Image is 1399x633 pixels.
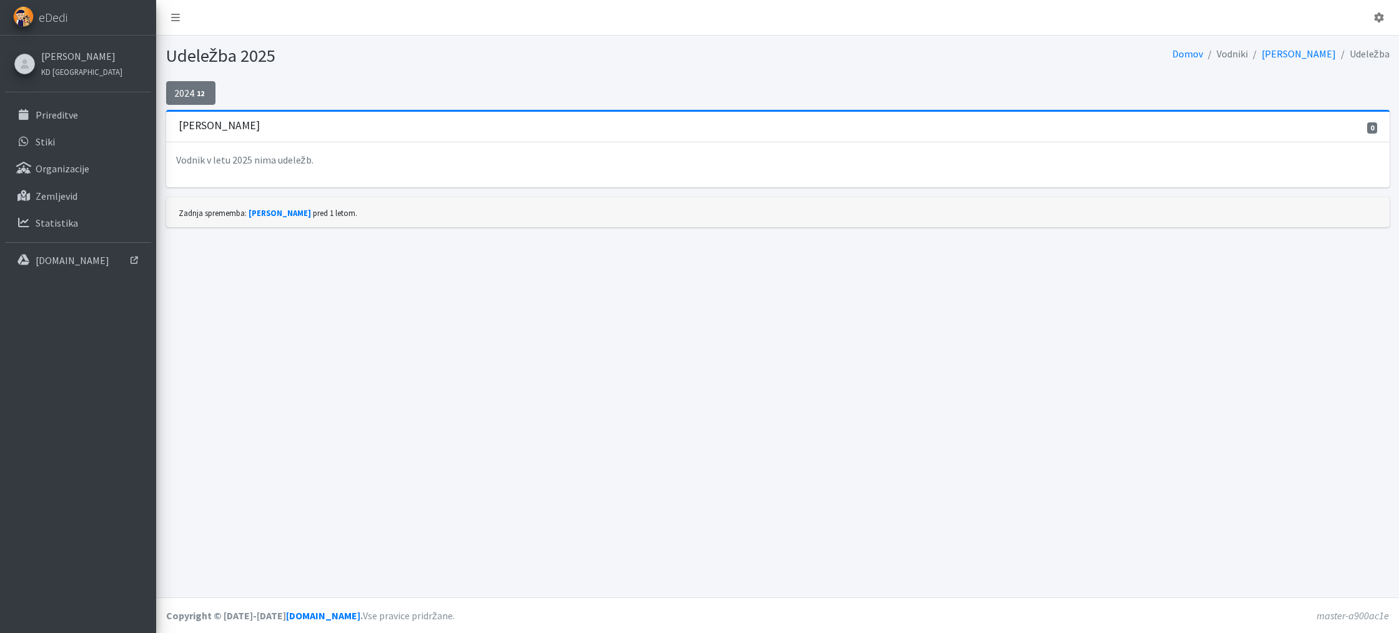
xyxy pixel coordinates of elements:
a: Zemljevid [5,184,151,209]
a: [PERSON_NAME] [1262,47,1336,60]
span: 0 [1367,122,1377,134]
footer: Vse pravice pridržane. [156,597,1399,633]
p: Prireditve [36,109,78,121]
a: [PERSON_NAME] [41,49,122,64]
a: Domov [1172,47,1203,60]
small: Zadnja sprememba: pred 1 letom. [179,208,357,218]
strong: Copyright © [DATE]-[DATE] . [166,609,363,622]
p: Zemljevid [36,190,77,202]
a: 202412 [166,81,216,105]
h3: [PERSON_NAME] [179,119,260,132]
p: Organizacije [36,162,89,175]
span: 12 [194,88,208,99]
a: [DOMAIN_NAME] [5,248,151,273]
p: [DOMAIN_NAME] [36,254,109,267]
a: Stiki [5,129,151,154]
p: Statistika [36,217,78,229]
a: Organizacije [5,156,151,181]
p: Stiki [36,135,55,148]
a: Statistika [5,210,151,235]
small: KD [GEOGRAPHIC_DATA] [41,67,122,77]
li: Udeležba [1336,45,1390,63]
em: master-a900ac1e [1317,609,1389,622]
p: Vodnik v letu 2025 nima udeležb. [166,142,1390,177]
li: Vodniki [1203,45,1248,63]
a: Prireditve [5,102,151,127]
a: KD [GEOGRAPHIC_DATA] [41,64,122,79]
h1: Udeležba 2025 [166,45,773,67]
a: [PERSON_NAME] [249,208,311,218]
span: eDedi [39,8,67,27]
img: eDedi [13,6,34,27]
a: [DOMAIN_NAME] [286,609,360,622]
